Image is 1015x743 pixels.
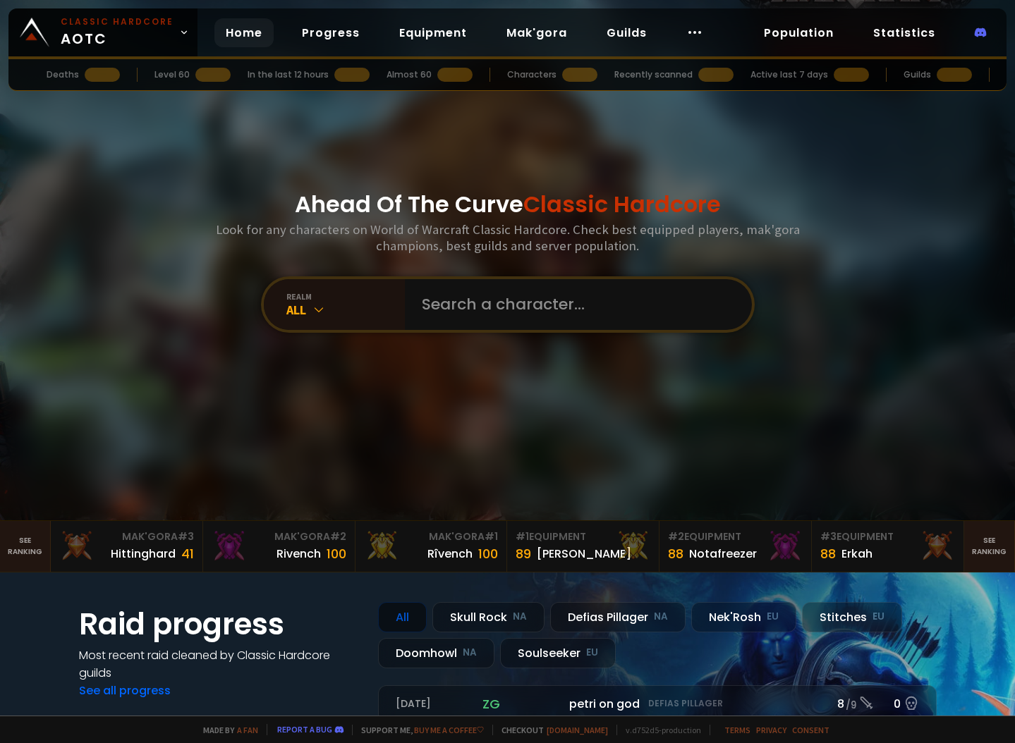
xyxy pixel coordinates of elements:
[495,18,578,47] a: Mak'gora
[286,302,405,318] div: All
[387,68,432,81] div: Almost 60
[79,682,171,699] a: See all progress
[873,610,885,624] small: EU
[689,545,757,563] div: Notafreezer
[478,544,498,563] div: 100
[413,279,735,330] input: Search a character...
[820,529,955,544] div: Equipment
[178,529,194,544] span: # 3
[79,602,361,646] h1: Raid progress
[327,544,346,563] div: 100
[51,521,203,572] a: Mak'Gora#3Hittinghard41
[547,725,608,735] a: [DOMAIN_NAME]
[507,521,660,572] a: #1Equipment89[PERSON_NAME]
[586,646,598,660] small: EU
[195,725,258,735] span: Made by
[79,646,361,682] h4: Most recent raid cleaned by Classic Hardcore guilds
[660,521,812,572] a: #2Equipment88Notafreezer
[364,529,499,544] div: Mak'Gora
[767,610,779,624] small: EU
[500,638,616,668] div: Soulseeker
[812,521,964,572] a: #3Equipment88Erkah
[463,646,477,660] small: NA
[59,529,194,544] div: Mak'Gora
[414,725,484,735] a: Buy me a coffee
[595,18,658,47] a: Guilds
[378,685,937,723] a: [DATE]zgpetri on godDefias Pillager8 /90
[378,638,494,668] div: Doomhowl
[756,725,786,735] a: Privacy
[237,725,258,735] a: a fan
[291,18,371,47] a: Progress
[210,221,806,254] h3: Look for any characters on World of Warcraft Classic Hardcore. Check best equipped players, mak'g...
[841,545,873,563] div: Erkah
[427,545,473,563] div: Rîvench
[654,610,668,624] small: NA
[691,602,796,632] div: Nek'Rosh
[516,529,650,544] div: Equipment
[802,602,902,632] div: Stitches
[523,188,721,220] span: Classic Hardcore
[295,188,721,221] h1: Ahead Of The Curve
[352,725,484,735] span: Support me,
[724,725,750,735] a: Terms
[203,521,355,572] a: Mak'Gora#2Rivench100
[668,529,803,544] div: Equipment
[862,18,947,47] a: Statistics
[668,529,684,544] span: # 2
[286,291,405,302] div: realm
[388,18,478,47] a: Equipment
[214,18,274,47] a: Home
[276,545,321,563] div: Rivench
[61,16,174,28] small: Classic Hardcore
[330,529,346,544] span: # 2
[513,610,527,624] small: NA
[212,529,346,544] div: Mak'Gora
[537,545,631,563] div: [PERSON_NAME]
[355,521,508,572] a: Mak'Gora#1Rîvench100
[792,725,829,735] a: Consent
[616,725,701,735] span: v. d752d5 - production
[820,529,837,544] span: # 3
[154,68,190,81] div: Level 60
[277,724,332,735] a: Report a bug
[964,521,1015,572] a: Seeranking
[614,68,693,81] div: Recently scanned
[432,602,545,632] div: Skull Rock
[750,68,828,81] div: Active last 7 days
[492,725,608,735] span: Checkout
[550,602,686,632] div: Defias Pillager
[8,8,197,56] a: Classic HardcoreAOTC
[248,68,329,81] div: In the last 12 hours
[181,544,194,563] div: 41
[111,545,176,563] div: Hittinghard
[516,544,531,563] div: 89
[668,544,683,563] div: 88
[820,544,836,563] div: 88
[61,16,174,49] span: AOTC
[904,68,931,81] div: Guilds
[47,68,79,81] div: Deaths
[753,18,845,47] a: Population
[507,68,557,81] div: Characters
[485,529,498,544] span: # 1
[516,529,529,544] span: # 1
[378,602,427,632] div: All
